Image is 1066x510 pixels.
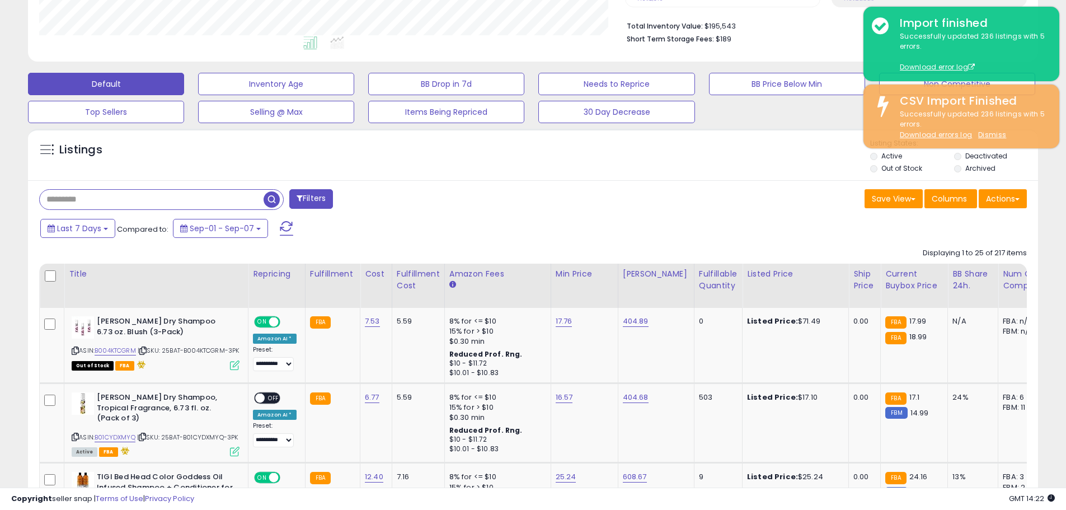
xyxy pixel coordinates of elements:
[747,392,798,403] b: Listed Price:
[198,73,354,95] button: Inventory Age
[965,151,1007,161] label: Deactivated
[909,331,927,342] span: 18.99
[891,93,1051,109] div: CSV Import Finished
[699,316,734,326] div: 0
[279,317,297,327] span: OFF
[709,73,865,95] button: BB Price Below Min
[449,280,456,290] small: Amazon Fees.
[449,336,542,347] div: $0.30 min
[310,472,331,484] small: FBA
[365,392,379,403] a: 6.77
[72,447,97,457] span: All listings currently available for purchase on Amazon
[1009,493,1055,504] span: 2025-09-15 14:22 GMT
[1003,472,1040,482] div: FBA: 3
[449,268,546,280] div: Amazon Fees
[623,268,689,280] div: [PERSON_NAME]
[627,21,703,31] b: Total Inventory Value:
[449,435,542,445] div: $10 - $11.72
[699,392,734,403] div: 503
[910,408,929,418] span: 14.99
[397,472,436,482] div: 7.16
[11,494,194,504] div: seller snap | |
[253,346,297,371] div: Preset:
[253,422,297,447] div: Preset:
[556,392,573,403] a: 16.57
[397,268,440,292] div: Fulfillment Cost
[449,359,542,368] div: $10 - $11.72
[747,472,840,482] div: $25.24
[397,316,436,326] div: 5.59
[198,101,354,123] button: Selling @ Max
[556,268,613,280] div: Min Price
[747,316,840,326] div: $71.49
[885,332,906,344] small: FBA
[449,316,542,326] div: 8% for <= $10
[891,109,1051,141] div: Successfully updated 236 listings with 5 errors.
[909,316,927,326] span: 17.99
[57,223,101,234] span: Last 7 Days
[853,392,872,403] div: 0.00
[72,392,94,415] img: 41kfv5SWf-L._SL40_.jpg
[253,334,297,344] div: Amazon AI *
[95,346,136,355] a: B004KTCGRM
[699,268,738,292] div: Fulfillable Quantity
[978,130,1006,139] u: Dismiss
[72,472,94,494] img: 41AKDT1wsHL._SL40_.jpg
[310,392,331,405] small: FBA
[365,268,387,280] div: Cost
[627,34,714,44] b: Short Term Storage Fees:
[538,73,694,95] button: Needs to Reprice
[97,392,233,427] b: [PERSON_NAME] Dry Shampoo, Tropical Fragrance, 6.73 fl. oz. (Pack of 3)
[716,34,731,44] span: $189
[853,316,872,326] div: 0.00
[627,18,1018,32] li: $195,543
[900,62,975,72] a: Download error log
[1003,326,1040,336] div: FBM: n/a
[952,268,993,292] div: BB Share 24h.
[97,316,233,340] b: [PERSON_NAME] Dry Shampoo 6.73 oz. Blush (3-Pack)
[924,189,977,208] button: Columns
[952,316,989,326] div: N/A
[115,361,134,371] span: FBA
[623,316,649,327] a: 404.89
[397,392,436,403] div: 5.59
[891,31,1051,73] div: Successfully updated 236 listings with 5 errors.
[11,493,52,504] strong: Copyright
[1003,392,1040,403] div: FBA: 6
[1003,316,1040,326] div: FBA: n/a
[881,163,922,173] label: Out of Stock
[556,471,576,483] a: 25.24
[72,316,94,339] img: 41lF68wmQsL._SL40_.jpg
[134,361,146,368] i: hazardous material
[885,407,907,419] small: FBM
[885,316,906,329] small: FBA
[72,361,114,371] span: All listings that are currently out of stock and unavailable for purchase on Amazon
[310,316,331,329] small: FBA
[853,472,872,482] div: 0.00
[965,163,995,173] label: Archived
[138,346,240,355] span: | SKU: 25BAT-B004KTCGRM-3PK
[190,223,254,234] span: Sep-01 - Sep-07
[879,73,1035,95] button: Non Competitive
[699,472,734,482] div: 9
[449,413,542,423] div: $0.30 min
[747,471,798,482] b: Listed Price:
[95,433,135,442] a: B01CYDXMYQ
[173,219,268,238] button: Sep-01 - Sep-07
[449,425,523,435] b: Reduced Prof. Rng.
[1003,403,1040,413] div: FBM: 11
[881,151,902,161] label: Active
[72,316,240,369] div: ASIN:
[979,189,1027,208] button: Actions
[99,447,118,457] span: FBA
[368,101,524,123] button: Items Being Repriced
[623,471,647,483] a: 608.67
[952,392,989,403] div: 24%
[900,130,972,139] a: Download errors log
[69,268,243,280] div: Title
[556,316,572,327] a: 17.76
[28,101,184,123] button: Top Sellers
[885,472,906,484] small: FBA
[40,219,115,238] button: Last 7 Days
[289,189,333,209] button: Filters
